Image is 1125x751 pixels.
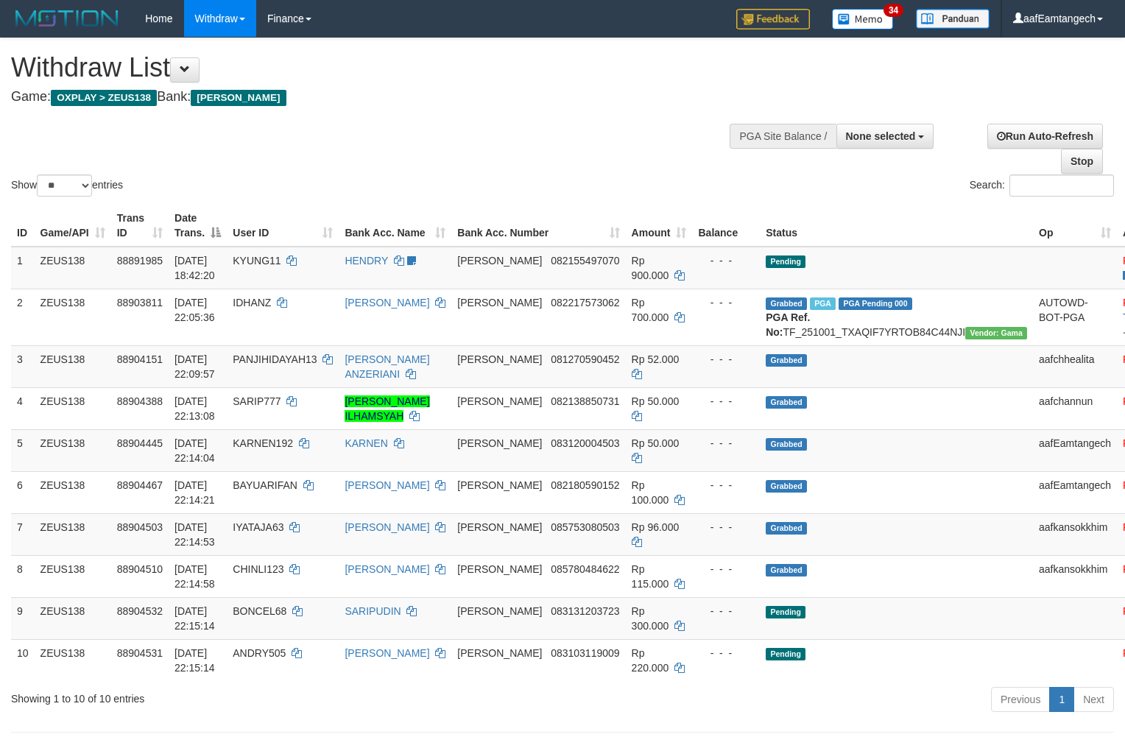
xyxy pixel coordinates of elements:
span: [PERSON_NAME] [457,255,542,267]
img: Feedback.jpg [736,9,810,29]
th: User ID: activate to sort column ascending [227,205,339,247]
span: [PERSON_NAME] [457,479,542,491]
td: aafchannun [1033,387,1117,429]
span: KYUNG11 [233,255,281,267]
div: - - - [698,604,754,618]
td: 6 [11,471,35,513]
span: [PERSON_NAME] [191,90,286,106]
span: Grabbed [766,297,807,310]
span: 88904445 [117,437,163,449]
span: KARNEN192 [233,437,293,449]
span: Rp 300.000 [632,605,669,632]
span: [PERSON_NAME] [457,437,542,449]
th: Date Trans.: activate to sort column descending [169,205,227,247]
button: None selected [836,124,934,149]
span: None selected [846,130,916,142]
span: Copy 082180590152 to clipboard [551,479,619,491]
span: Rp 115.000 [632,563,669,590]
h1: Withdraw List [11,53,736,82]
div: - - - [698,436,754,451]
td: ZEUS138 [35,247,111,289]
div: - - - [698,352,754,367]
span: [DATE] 22:14:53 [174,521,215,548]
td: AUTOWD-BOT-PGA [1033,289,1117,345]
td: ZEUS138 [35,471,111,513]
div: - - - [698,253,754,268]
span: PANJIHIDAYAH13 [233,353,317,365]
td: 3 [11,345,35,387]
span: Copy 085753080503 to clipboard [551,521,619,533]
a: Previous [991,687,1050,712]
td: 5 [11,429,35,471]
span: [PERSON_NAME] [457,605,542,617]
span: Grabbed [766,354,807,367]
td: ZEUS138 [35,345,111,387]
span: Copy 083120004503 to clipboard [551,437,619,449]
span: 88904510 [117,563,163,575]
td: ZEUS138 [35,289,111,345]
a: [PERSON_NAME] [345,647,429,659]
td: 4 [11,387,35,429]
th: Trans ID: activate to sort column ascending [111,205,169,247]
span: 88904151 [117,353,163,365]
span: Vendor URL: https://trx31.1velocity.biz [965,327,1027,339]
span: [DATE] 22:15:14 [174,647,215,674]
div: - - - [698,295,754,310]
td: aafEamtangech [1033,429,1117,471]
div: - - - [698,478,754,493]
span: ANDRY505 [233,647,286,659]
span: Grabbed [766,480,807,493]
span: 88904388 [117,395,163,407]
td: aafEamtangech [1033,471,1117,513]
span: [PERSON_NAME] [457,353,542,365]
span: Rp 700.000 [632,297,669,323]
span: [PERSON_NAME] [457,297,542,308]
span: [DATE] 22:13:08 [174,395,215,422]
div: - - - [698,646,754,660]
span: Grabbed [766,438,807,451]
span: OXPLAY > ZEUS138 [51,90,157,106]
td: 1 [11,247,35,289]
th: ID [11,205,35,247]
td: ZEUS138 [35,429,111,471]
td: 2 [11,289,35,345]
a: SARIPUDIN [345,605,401,617]
span: Rp 50.000 [632,395,680,407]
span: Rp 50.000 [632,437,680,449]
span: 88904503 [117,521,163,533]
td: aafchhealita [1033,345,1117,387]
h4: Game: Bank: [11,90,736,105]
span: 34 [884,4,903,17]
span: BAYUARIFAN [233,479,297,491]
span: 88904532 [117,605,163,617]
label: Search: [970,174,1114,197]
th: Game/API: activate to sort column ascending [35,205,111,247]
th: Amount: activate to sort column ascending [626,205,693,247]
span: IYATAJA63 [233,521,283,533]
a: 1 [1049,687,1074,712]
span: [PERSON_NAME] [457,647,542,659]
span: Copy 082217573062 to clipboard [551,297,619,308]
span: 88904467 [117,479,163,491]
td: aafkansokkhim [1033,555,1117,597]
th: Op: activate to sort column ascending [1033,205,1117,247]
span: Rp 52.000 [632,353,680,365]
th: Balance [692,205,760,247]
a: [PERSON_NAME] [345,563,429,575]
td: ZEUS138 [35,639,111,681]
td: 10 [11,639,35,681]
span: Rp 96.000 [632,521,680,533]
span: CHINLI123 [233,563,283,575]
span: Pending [766,255,805,268]
span: Grabbed [766,396,807,409]
div: - - - [698,562,754,577]
select: Showentries [37,174,92,197]
td: ZEUS138 [35,555,111,597]
th: Bank Acc. Name: activate to sort column ascending [339,205,451,247]
a: [PERSON_NAME] ANZERIANI [345,353,429,380]
span: 88891985 [117,255,163,267]
span: Copy 082155497070 to clipboard [551,255,619,267]
span: [DATE] 22:05:36 [174,297,215,323]
td: ZEUS138 [35,513,111,555]
span: Copy 083103119009 to clipboard [551,647,619,659]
